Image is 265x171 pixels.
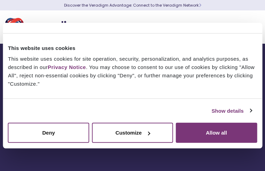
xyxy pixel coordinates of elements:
a: Show details [212,106,252,115]
img: Veradigm logo [5,16,88,39]
div: This website uses cookies [8,44,257,52]
a: Discover the Veradigm Advantage: Connect to the Veradigm NetworkLearn More [64,2,201,8]
button: Customize [92,123,173,143]
span: Learn More [199,2,201,8]
button: Toggle Navigation Menu [244,18,255,36]
button: Allow all [176,123,257,143]
div: This website uses cookies for site operation, security, personalization, and analytics purposes, ... [8,55,257,88]
a: Privacy Notice [48,64,86,70]
button: Deny [8,123,89,143]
